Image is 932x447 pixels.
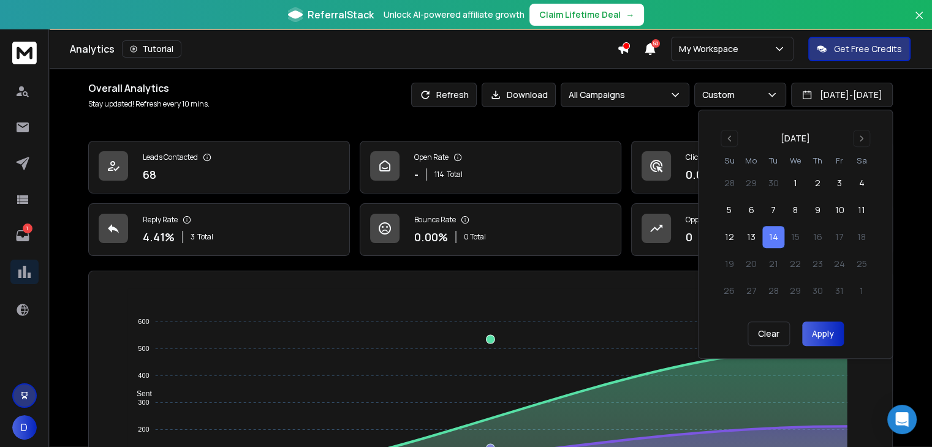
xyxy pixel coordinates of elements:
th: Tuesday [762,154,784,167]
button: Go to next month [853,130,870,147]
button: 9 [806,199,828,221]
button: D [12,415,37,440]
a: Click Rate0.00%0 Total [631,141,893,193]
span: Total [447,170,463,179]
p: 0.00 % [686,166,719,183]
p: Custom [702,89,740,101]
p: Unlock AI-powered affiliate growth [384,9,525,21]
p: My Workspace [679,43,743,55]
div: Open Intercom Messenger [887,405,917,434]
p: All Campaigns [569,89,630,101]
button: Go to previous month [721,130,738,147]
span: Total [197,232,213,242]
p: Click Rate [686,152,718,162]
tspan: 200 [138,426,149,433]
button: Refresh [411,83,477,107]
button: 5 [718,199,740,221]
span: Sent [127,389,152,398]
p: Opportunities [686,215,732,225]
button: Apply [802,321,844,346]
a: Opportunities0$0 [631,203,893,256]
div: Analytics [70,40,617,58]
p: Bounce Rate [414,215,456,225]
button: 7 [762,199,784,221]
button: Close banner [911,7,927,37]
p: 68 [143,166,156,183]
a: 1 [10,223,35,248]
a: Reply Rate4.41%3Total [88,203,350,256]
button: 8 [784,199,806,221]
a: Bounce Rate0.00%0 Total [360,203,621,256]
button: 14 [762,226,784,248]
span: 3 [191,232,195,242]
button: 12 [718,226,740,248]
button: 28 [718,172,740,194]
th: Sunday [718,154,740,167]
p: 1 [23,223,32,233]
button: 11 [851,199,873,221]
p: 0.00 % [414,228,448,246]
span: 50 [651,39,660,48]
button: Download [482,83,556,107]
button: 3 [828,172,851,194]
a: Open Rate-114Total [360,141,621,193]
button: 2 [806,172,828,194]
th: Friday [828,154,851,167]
h1: Overall Analytics [88,81,210,96]
tspan: 400 [138,372,149,379]
span: 114 [434,170,444,179]
p: Open Rate [414,152,449,162]
button: 4 [851,172,873,194]
button: 30 [762,172,784,194]
span: ReferralStack [308,7,374,22]
button: Claim Lifetime Deal→ [529,4,644,26]
p: 0 [686,228,692,246]
th: Saturday [851,154,873,167]
tspan: 300 [138,399,149,406]
p: Stay updated! Refresh every 10 mins. [88,99,210,109]
p: 0 Total [464,232,486,242]
tspan: 600 [138,318,149,325]
th: Wednesday [784,154,806,167]
p: Reply Rate [143,215,178,225]
th: Thursday [806,154,828,167]
tspan: 500 [138,345,149,352]
th: Monday [740,154,762,167]
p: - [414,166,419,183]
p: 4.41 % [143,228,175,246]
button: 10 [828,199,851,221]
div: [DATE] [781,132,810,145]
button: Tutorial [122,40,181,58]
button: [DATE]-[DATE] [791,83,893,107]
button: Clear [748,321,790,346]
button: Get Free Credits [808,37,911,61]
button: 6 [740,199,762,221]
a: Leads Contacted68 [88,141,350,193]
button: 1 [784,172,806,194]
p: Get Free Credits [834,43,902,55]
button: 13 [740,226,762,248]
p: Refresh [436,89,469,101]
p: Download [507,89,548,101]
p: Leads Contacted [143,152,198,162]
span: → [626,9,634,21]
button: 29 [740,172,762,194]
